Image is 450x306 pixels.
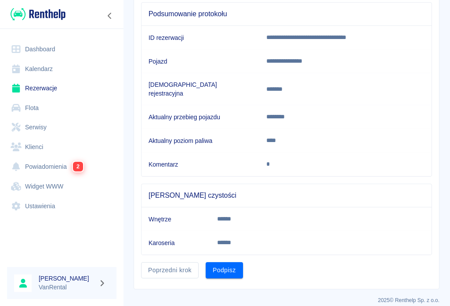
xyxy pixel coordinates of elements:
button: Poprzedni krok [141,262,199,278]
a: Powiadomienia2 [7,157,116,177]
span: 2 [73,162,83,171]
h6: Aktualny przebieg pojazdu [149,113,252,121]
a: Flota [7,98,116,118]
h6: Aktualny poziom paliwa [149,136,252,145]
a: Dashboard [7,39,116,59]
img: Renthelp logo [11,7,65,21]
a: Ustawienia [7,196,116,216]
h6: Karoseria [149,238,203,247]
h6: [DEMOGRAPHIC_DATA] rejestracyjna [149,80,252,98]
a: Klienci [7,137,116,157]
a: Kalendarz [7,59,116,79]
p: 2025 © Renthelp Sp. z o.o. [134,296,439,304]
a: Rezerwacje [7,78,116,98]
h6: Komentarz [149,160,252,169]
a: Renthelp logo [7,7,65,21]
button: Zwiń nawigację [103,10,116,21]
button: Podpisz [206,262,243,278]
a: Widget WWW [7,177,116,196]
a: Serwisy [7,117,116,137]
h6: ID rezerwacji [149,33,252,42]
h6: [PERSON_NAME] [39,274,95,283]
h6: Wnętrze [149,215,203,224]
h6: Pojazd [149,57,252,66]
p: VanRental [39,283,95,292]
span: Podsumowanie protokołu [149,10,425,18]
span: [PERSON_NAME] czystości [149,191,425,200]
